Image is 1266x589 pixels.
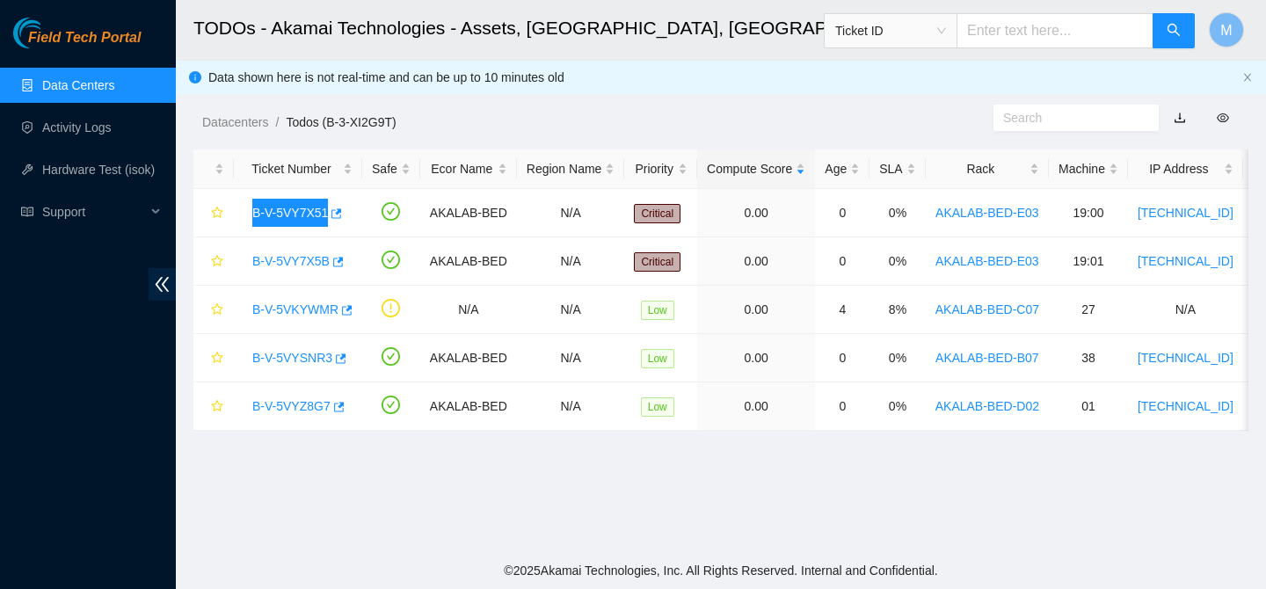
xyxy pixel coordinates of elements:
[517,286,625,334] td: N/A
[634,252,680,272] span: Critical
[252,206,328,220] a: B-V-5VY7X51
[21,206,33,218] span: read
[641,301,674,320] span: Low
[286,115,396,129] a: Todos (B-3-XI2G9T)
[275,115,279,129] span: /
[697,237,815,286] td: 0.00
[697,334,815,382] td: 0.00
[641,397,674,417] span: Low
[1003,108,1135,127] input: Search
[28,30,141,47] span: Field Tech Portal
[211,352,223,366] span: star
[869,334,925,382] td: 0%
[42,78,114,92] a: Data Centers
[815,237,869,286] td: 0
[517,237,625,286] td: N/A
[815,189,869,237] td: 0
[869,382,925,431] td: 0%
[1209,12,1244,47] button: M
[634,204,680,223] span: Critical
[835,18,946,44] span: Ticket ID
[252,351,332,365] a: B-V-5VYSNR3
[202,115,268,129] a: Datacenters
[1242,72,1253,83] span: close
[1049,189,1128,237] td: 19:00
[252,254,330,268] a: B-V-5VY7X5B
[1217,112,1229,124] span: eye
[815,286,869,334] td: 4
[149,268,176,301] span: double-left
[869,237,925,286] td: 0%
[1153,13,1195,48] button: search
[203,295,224,324] button: star
[1167,23,1181,40] span: search
[176,552,1266,589] footer: © 2025 Akamai Technologies, Inc. All Rights Reserved. Internal and Confidential.
[211,303,223,317] span: star
[203,344,224,372] button: star
[42,194,146,229] span: Support
[42,120,112,135] a: Activity Logs
[252,302,338,316] a: B-V-5VKYWMR
[420,189,517,237] td: AKALAB-BED
[815,334,869,382] td: 0
[203,199,224,227] button: star
[252,399,331,413] a: B-V-5VYZ8G7
[935,351,1039,365] a: AKALAB-BED-B07
[1138,351,1233,365] a: [TECHNICAL_ID]
[957,13,1153,48] input: Enter text here...
[420,286,517,334] td: N/A
[1220,19,1232,41] span: M
[1138,206,1233,220] a: [TECHNICAL_ID]
[935,399,1039,413] a: AKALAB-BED-D02
[1138,254,1233,268] a: [TECHNICAL_ID]
[382,396,400,414] span: check-circle
[1049,286,1128,334] td: 27
[697,382,815,431] td: 0.00
[1049,237,1128,286] td: 19:01
[203,247,224,275] button: star
[517,382,625,431] td: N/A
[382,251,400,269] span: check-circle
[13,32,141,55] a: Akamai TechnologiesField Tech Portal
[697,286,815,334] td: 0.00
[935,206,1039,220] a: AKALAB-BED-E03
[1128,286,1243,334] td: N/A
[42,163,155,177] a: Hardware Test (isok)
[517,334,625,382] td: N/A
[420,237,517,286] td: AKALAB-BED
[211,255,223,269] span: star
[641,349,674,368] span: Low
[1049,382,1128,431] td: 01
[935,302,1039,316] a: AKALAB-BED-C07
[382,202,400,221] span: check-circle
[869,189,925,237] td: 0%
[1138,399,1233,413] a: [TECHNICAL_ID]
[935,254,1039,268] a: AKALAB-BED-E03
[420,382,517,431] td: AKALAB-BED
[1049,334,1128,382] td: 38
[1160,104,1199,132] button: download
[211,207,223,221] span: star
[517,189,625,237] td: N/A
[815,382,869,431] td: 0
[869,286,925,334] td: 8%
[211,400,223,414] span: star
[382,299,400,317] span: exclamation-circle
[420,334,517,382] td: AKALAB-BED
[13,18,89,48] img: Akamai Technologies
[203,392,224,420] button: star
[382,347,400,366] span: check-circle
[1174,111,1186,125] a: download
[697,189,815,237] td: 0.00
[1242,72,1253,84] button: close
